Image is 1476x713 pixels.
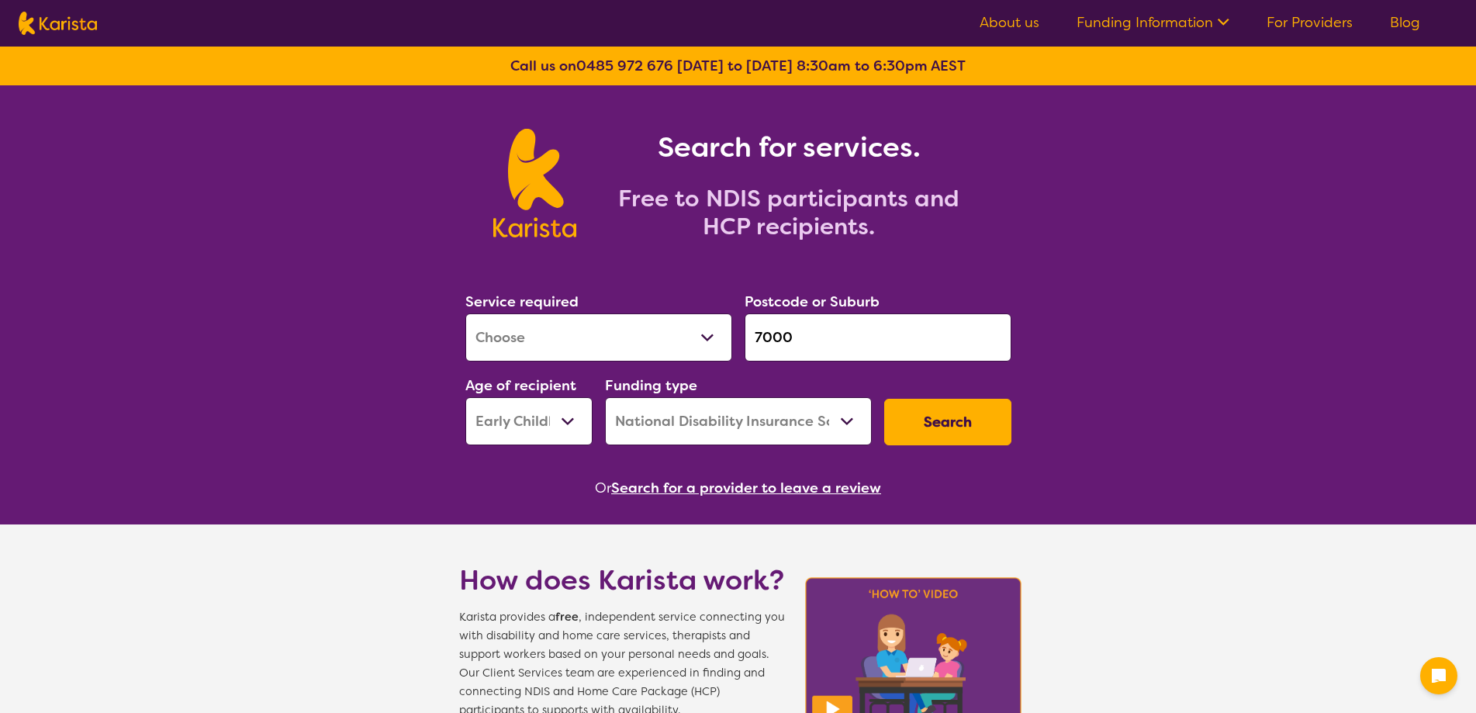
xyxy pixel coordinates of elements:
[1267,13,1353,32] a: For Providers
[1390,13,1420,32] a: Blog
[465,376,576,395] label: Age of recipient
[595,476,611,500] span: Or
[595,129,983,166] h1: Search for services.
[459,562,785,599] h1: How does Karista work?
[465,292,579,311] label: Service required
[611,476,881,500] button: Search for a provider to leave a review
[980,13,1039,32] a: About us
[884,399,1011,445] button: Search
[19,12,97,35] img: Karista logo
[576,57,673,75] a: 0485 972 676
[510,57,966,75] b: Call us on [DATE] to [DATE] 8:30am to 6:30pm AEST
[745,313,1011,362] input: Type
[595,185,983,241] h2: Free to NDIS participants and HCP recipients.
[605,376,697,395] label: Funding type
[555,610,579,625] b: free
[493,129,576,237] img: Karista logo
[745,292,880,311] label: Postcode or Suburb
[1077,13,1229,32] a: Funding Information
